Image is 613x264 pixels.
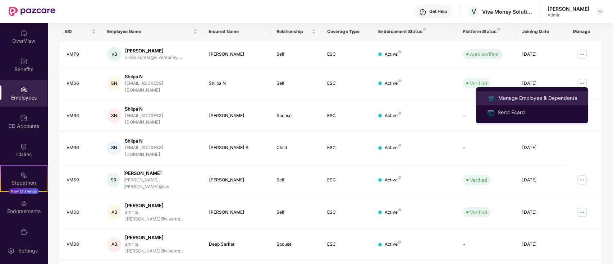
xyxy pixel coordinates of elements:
[209,51,265,58] div: [PERSON_NAME]
[209,209,265,216] div: [PERSON_NAME]
[125,144,197,158] div: [EMAIL_ADDRESS][DOMAIN_NAME]
[576,78,588,89] img: manageButton
[327,51,366,58] div: ESC
[125,112,197,126] div: [EMAIL_ADDRESS][DOMAIN_NAME]
[423,28,426,31] img: svg+xml;base64,PHN2ZyB4bWxucz0iaHR0cDovL3d3dy53My5vcmcvMjAwMC9zdmciIHdpZHRoPSI4IiBoZWlnaHQ9IjgiIH...
[327,209,366,216] div: ESC
[470,51,499,58] div: Auto Verified
[385,80,401,87] div: Active
[276,80,316,87] div: Self
[123,170,197,177] div: [PERSON_NAME]
[429,9,447,14] div: Get Help
[457,228,516,261] td: -
[67,51,96,58] div: VM70
[327,177,366,184] div: ESC
[65,29,91,34] span: EID
[203,22,271,41] th: Insured Name
[385,144,401,151] div: Active
[385,112,401,119] div: Active
[276,241,316,248] div: Spouse
[327,241,366,248] div: ESC
[125,241,197,255] div: amrita.[PERSON_NAME]@vivamo...
[20,200,27,207] img: svg+xml;base64,PHN2ZyBpZD0iRW5kb3JzZW1lbnRzIiB4bWxucz0iaHR0cDovL3d3dy53My5vcmcvMjAwMC9zdmciIHdpZH...
[522,209,561,216] div: [DATE]
[576,174,588,186] img: manageButton
[398,144,401,147] img: svg+xml;base64,PHN2ZyB4bWxucz0iaHR0cDovL3d3dy53My5vcmcvMjAwMC9zdmciIHdpZHRoPSI4IiBoZWlnaHQ9IjgiIH...
[597,9,603,14] img: svg+xml;base64,PHN2ZyBpZD0iRHJvcGRvd24tMzJ4MzIiIHhtbG5zPSJodHRwOi8vd3d3LnczLm9yZy8yMDAwL3N2ZyIgd2...
[125,80,197,94] div: [EMAIL_ADDRESS][DOMAIN_NAME]
[482,8,532,15] div: Viva Money Solutions Private Limited
[276,177,316,184] div: Self
[398,176,401,179] img: svg+xml;base64,PHN2ZyB4bWxucz0iaHR0cDovL3d3dy53My5vcmcvMjAwMC9zdmciIHdpZHRoPSI4IiBoZWlnaHQ9IjgiIH...
[567,22,601,41] th: Manage
[385,51,401,58] div: Active
[20,228,27,235] img: svg+xml;base64,PHN2ZyBpZD0iTXlfT3JkZXJzIiBkYXRhLW5hbWU9Ik15IE9yZGVycyIgeG1sbnM9Imh0dHA6Ly93d3cudz...
[321,22,372,41] th: Coverage Type
[497,28,500,31] img: svg+xml;base64,PHN2ZyB4bWxucz0iaHR0cDovL3d3dy53My5vcmcvMjAwMC9zdmciIHdpZHRoPSI4IiBoZWlnaHQ9IjgiIH...
[20,58,27,65] img: svg+xml;base64,PHN2ZyBpZD0iQmVuZWZpdHMiIHhtbG5zPSJodHRwOi8vd3d3LnczLm9yZy8yMDAwL3N2ZyIgd2lkdGg9Ij...
[576,207,588,218] img: manageButton
[1,179,47,186] div: Stepathon
[125,202,197,209] div: [PERSON_NAME]
[522,51,561,58] div: [DATE]
[496,108,526,116] div: Send Ecard
[209,112,265,119] div: [PERSON_NAME]
[125,106,197,112] div: Shilpa N
[457,100,516,132] td: -
[398,112,401,115] img: svg+xml;base64,PHN2ZyB4bWxucz0iaHR0cDovL3d3dy53My5vcmcvMjAwMC9zdmciIHdpZHRoPSI4IiBoZWlnaHQ9IjgiIH...
[107,173,119,187] div: SR
[125,73,197,80] div: Shilpa N
[209,144,265,151] div: [PERSON_NAME] S
[125,54,182,61] div: vinod.kumar@vivamoney....
[20,171,27,179] img: svg+xml;base64,PHN2ZyB4bWxucz0iaHR0cDovL3d3dy53My5vcmcvMjAwMC9zdmciIHdpZHRoPSIyMSIgaGVpZ2h0PSIyMC...
[398,241,401,244] img: svg+xml;base64,PHN2ZyB4bWxucz0iaHR0cDovL3d3dy53My5vcmcvMjAwMC9zdmciIHdpZHRoPSI4IiBoZWlnaHQ9IjgiIH...
[327,112,366,119] div: ESC
[107,205,122,219] div: AB
[487,94,495,102] img: svg+xml;base64,PHN2ZyB4bWxucz0iaHR0cDovL3d3dy53My5vcmcvMjAwMC9zdmciIHhtbG5zOnhsaW5rPSJodHRwOi8vd3...
[419,9,426,16] img: svg+xml;base64,PHN2ZyBpZD0iSGVscC0zMngzMiIgeG1sbnM9Imh0dHA6Ly93d3cudzMub3JnLzIwMDAvc3ZnIiB3aWR0aD...
[276,51,316,58] div: Self
[67,80,96,87] div: VM66
[107,108,121,123] div: SN
[516,22,567,41] th: Joining Date
[378,29,451,34] div: Endorsement Status
[125,47,182,54] div: [PERSON_NAME]
[385,241,401,248] div: Active
[471,7,476,16] span: V
[67,209,96,216] div: VM68
[107,76,121,91] div: SN
[327,80,366,87] div: ESC
[107,29,192,34] span: Employee Name
[470,209,487,216] div: Verified
[209,80,265,87] div: Shilpa N
[9,7,55,16] img: New Pazcare Logo
[276,29,310,34] span: Relationship
[20,29,27,37] img: svg+xml;base64,PHN2ZyBpZD0iSG9tZSIgeG1sbnM9Imh0dHA6Ly93d3cudzMub3JnLzIwMDAvc3ZnIiB3aWR0aD0iMjAiIG...
[457,132,516,164] td: -
[463,29,511,34] div: Platform Status
[576,48,588,60] img: manageButton
[497,94,578,102] div: Manage Employee & Dependents
[20,115,27,122] img: svg+xml;base64,PHN2ZyBpZD0iQ0RfQWNjb3VudHMiIGRhdGEtbmFtZT0iQ0QgQWNjb3VudHMiIHhtbG5zPSJodHRwOi8vd3...
[327,144,366,151] div: ESC
[67,144,96,151] div: VM66
[101,22,203,41] th: Employee Name
[276,112,316,119] div: Spouse
[67,112,96,119] div: VM66
[548,5,589,12] div: [PERSON_NAME]
[59,22,102,41] th: EID
[470,176,487,184] div: Verified
[107,47,122,61] div: VB
[398,208,401,211] img: svg+xml;base64,PHN2ZyB4bWxucz0iaHR0cDovL3d3dy53My5vcmcvMjAwMC9zdmciIHdpZHRoPSI4IiBoZWlnaHQ9IjgiIH...
[522,241,561,248] div: [DATE]
[385,177,401,184] div: Active
[548,12,589,18] div: Admin
[67,241,96,248] div: VM68
[9,188,39,194] div: New Challenge
[20,86,27,93] img: svg+xml;base64,PHN2ZyBpZD0iRW1wbG95ZWVzIiB4bWxucz0iaHR0cDovL3d3dy53My5vcmcvMjAwMC9zdmciIHdpZHRoPS...
[107,237,122,252] div: AB
[125,234,197,241] div: [PERSON_NAME]
[398,50,401,53] img: svg+xml;base64,PHN2ZyB4bWxucz0iaHR0cDovL3d3dy53My5vcmcvMjAwMC9zdmciIHdpZHRoPSI4IiBoZWlnaHQ9IjgiIH...
[398,79,401,82] img: svg+xml;base64,PHN2ZyB4bWxucz0iaHR0cDovL3d3dy53My5vcmcvMjAwMC9zdmciIHdpZHRoPSI4IiBoZWlnaHQ9IjgiIH...
[522,144,561,151] div: [DATE]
